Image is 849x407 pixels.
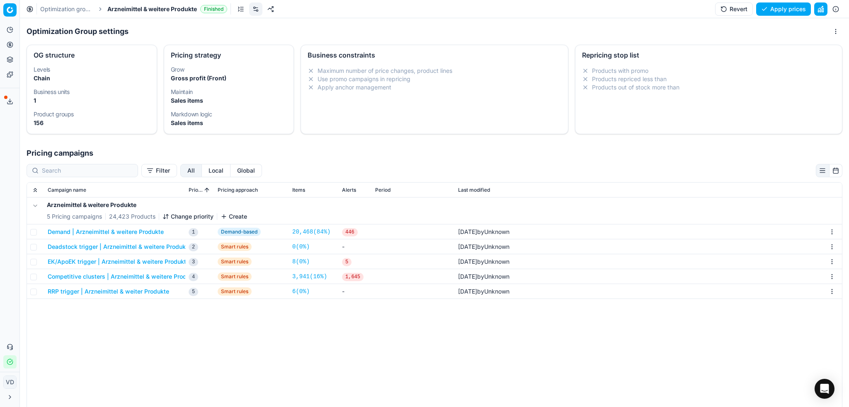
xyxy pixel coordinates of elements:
[582,67,835,75] li: Products with promo
[48,187,86,193] span: Campaign name
[34,75,50,82] strong: Chain
[221,212,247,221] button: Create
[171,52,287,58] div: Pricing strategy
[342,228,358,236] span: 446
[42,166,133,175] input: Search
[40,5,93,13] a: Optimization groups
[342,187,356,193] span: Alerts
[339,239,372,254] td: -
[458,258,477,265] span: [DATE]
[189,258,198,266] span: 3
[458,288,477,295] span: [DATE]
[458,258,509,266] div: by Unknown
[171,97,203,104] strong: Sales items
[292,187,305,193] span: Items
[34,119,44,126] strong: 156
[30,185,40,195] button: Expand all
[107,5,197,13] span: Arzneimittel & weitere Produkte
[218,187,258,193] span: Pricing approach
[27,26,129,37] h1: Optimization Group settings
[715,2,753,16] button: Revert
[458,228,477,235] span: [DATE]
[756,2,811,16] button: Apply prices
[171,89,287,95] dt: Maintain
[189,273,198,281] span: 4
[342,258,352,266] span: 5
[458,243,477,250] span: [DATE]
[180,164,202,177] button: all
[171,111,287,117] dt: Markdown logic
[3,376,17,389] button: VD
[308,75,561,83] li: Use promo campaigns in repricing
[202,164,230,177] button: local
[292,287,310,296] a: 6(0%)
[308,67,561,75] li: Maximum number of price changes, product lines
[203,186,211,194] button: Sorted by Priority ascending
[292,258,310,266] a: 8(0%)
[48,258,189,266] button: EK/ApoEK trigger | Arzneimittel & weitere Produkte
[458,273,477,280] span: [DATE]
[171,119,203,126] strong: Sales items
[48,287,169,296] button: RRP trigger | Arzneimittel & weiter Produkte
[458,243,509,251] div: by Unknown
[342,273,364,281] span: 1,645
[141,164,177,177] button: Filter
[582,83,835,92] li: Products out of stock more than
[171,67,287,72] dt: Grow
[339,284,372,299] td: -
[458,187,490,193] span: Last modified
[34,111,150,117] dt: Product groups
[458,287,509,296] div: by Unknown
[171,75,226,82] strong: Gross profit (Front)
[375,187,391,193] span: Period
[458,272,509,281] div: by Unknown
[40,5,227,13] nav: breadcrumb
[218,258,252,266] span: Smart rules
[218,287,252,296] span: Smart rules
[308,52,561,58] div: Business constraints
[34,52,150,58] div: OG structure
[230,164,262,177] button: global
[34,97,36,104] strong: 1
[4,376,16,388] span: VD
[34,89,150,95] dt: Business units
[292,243,310,251] a: 0(0%)
[218,228,261,236] span: Demand-based
[189,187,203,193] span: Priority
[582,75,835,83] li: Products repriced less than
[163,212,213,221] button: Change priority
[815,379,834,399] div: Open Intercom Messenger
[582,52,835,58] div: Repricing stop list
[47,212,102,221] span: 5 Pricing campaigns
[189,288,198,296] span: 5
[218,272,252,281] span: Smart rules
[292,272,327,281] a: 3,941(16%)
[218,243,252,251] span: Smart rules
[189,243,198,251] span: 2
[48,228,164,236] button: Demand | Arzneimittel & weitere Produkte
[48,243,191,251] button: Deadstock trigger | Arzneimittel & weitere Produkte
[308,83,561,92] li: Apply anchor management
[292,228,330,236] a: 20,468(84%)
[107,5,227,13] span: Arzneimittel & weitere ProdukteFinished
[458,228,509,236] div: by Unknown
[189,228,198,236] span: 1
[200,5,227,13] span: Finished
[47,201,247,209] h5: Arzneimittel & weitere Produkte
[109,212,155,221] span: 24,423 Products
[20,147,849,159] h1: Pricing campaigns
[48,272,199,281] button: Competitive clusters | Arzneimittel & weitere Produkte
[34,67,150,72] dt: Levels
